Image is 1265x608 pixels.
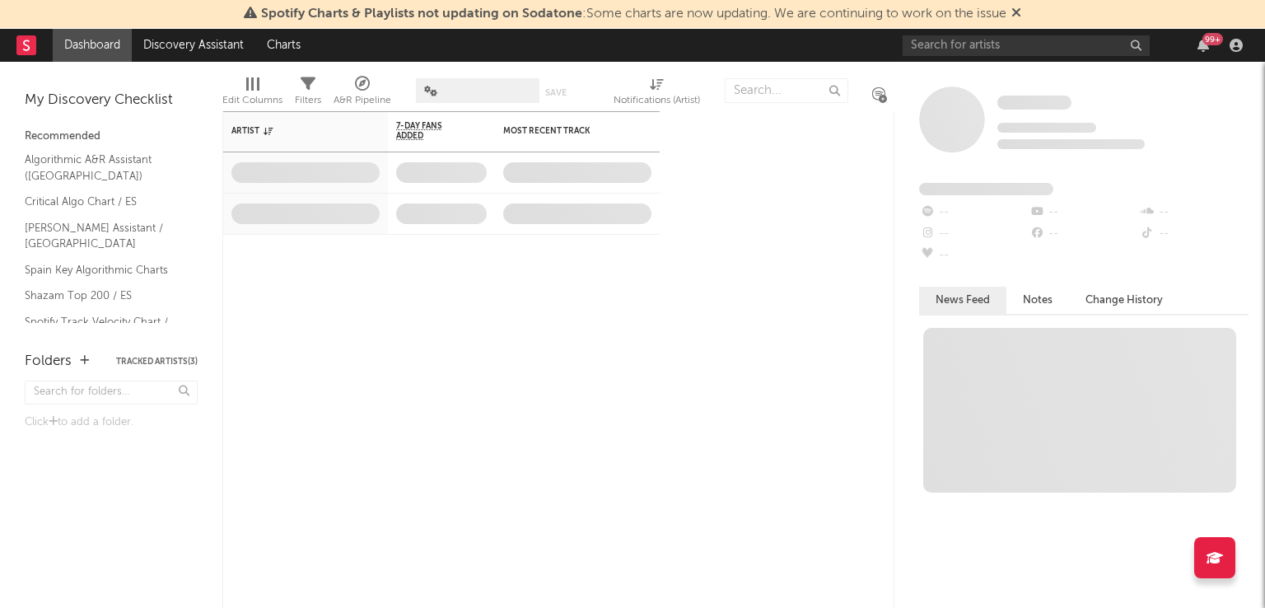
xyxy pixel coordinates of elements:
[919,287,1006,314] button: News Feed
[614,70,700,118] div: Notifications (Artist)
[725,78,848,103] input: Search...
[334,91,391,110] div: A&R Pipeline
[25,313,181,347] a: Spotify Track Velocity Chart / ES
[25,413,198,433] div: Click to add a folder.
[1139,223,1249,245] div: --
[903,35,1150,56] input: Search for artists
[25,193,181,211] a: Critical Algo Chart / ES
[1029,223,1138,245] div: --
[255,29,312,62] a: Charts
[545,88,567,97] button: Save
[997,123,1096,133] span: Tracking Since: [DATE]
[919,183,1053,195] span: Fans Added by Platform
[997,96,1071,110] span: Some Artist
[295,70,321,118] div: Filters
[25,287,181,305] a: Shazam Top 200 / ES
[1006,287,1069,314] button: Notes
[25,151,181,185] a: Algorithmic A&R Assistant ([GEOGRAPHIC_DATA])
[503,126,627,136] div: Most Recent Track
[614,91,700,110] div: Notifications (Artist)
[222,91,282,110] div: Edit Columns
[25,219,181,253] a: [PERSON_NAME] Assistant / [GEOGRAPHIC_DATA]
[1202,33,1223,45] div: 99 +
[25,352,72,372] div: Folders
[1069,287,1179,314] button: Change History
[295,91,321,110] div: Filters
[1197,39,1209,52] button: 99+
[53,29,132,62] a: Dashboard
[919,245,1029,266] div: --
[1029,202,1138,223] div: --
[25,127,198,147] div: Recommended
[919,202,1029,223] div: --
[919,223,1029,245] div: --
[25,261,181,279] a: Spain Key Algorithmic Charts
[222,70,282,118] div: Edit Columns
[1139,202,1249,223] div: --
[1011,7,1021,21] span: Dismiss
[132,29,255,62] a: Discovery Assistant
[25,381,198,405] input: Search for folders...
[25,91,198,110] div: My Discovery Checklist
[334,70,391,118] div: A&R Pipeline
[396,121,462,141] span: 7-Day Fans Added
[997,139,1145,149] span: 0 fans last week
[261,7,1006,21] span: : Some charts are now updating. We are continuing to work on the issue
[231,126,355,136] div: Artist
[997,95,1071,111] a: Some Artist
[116,358,198,366] button: Tracked Artists(3)
[261,7,582,21] span: Spotify Charts & Playlists not updating on Sodatone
